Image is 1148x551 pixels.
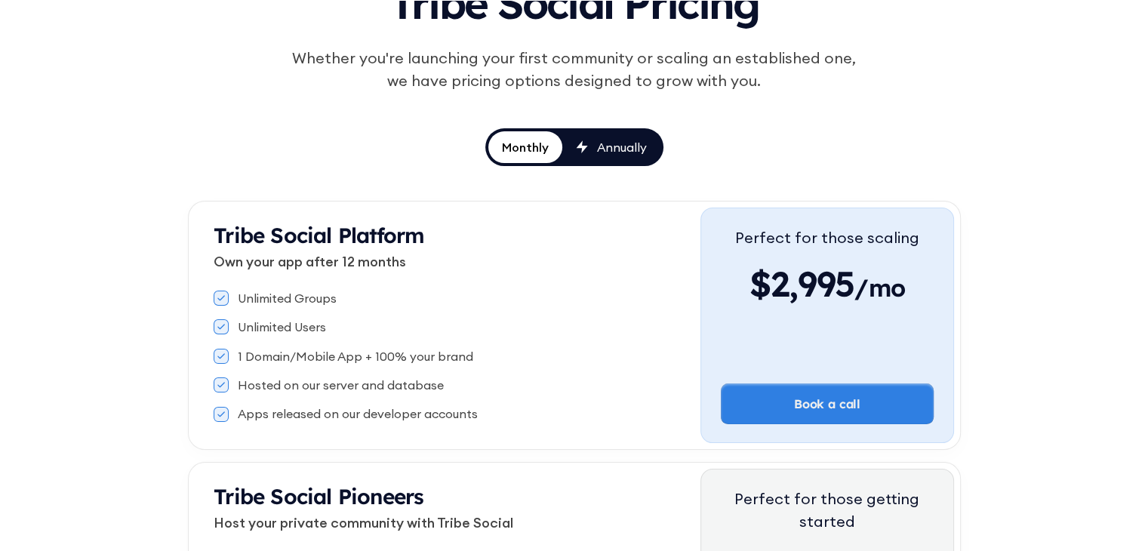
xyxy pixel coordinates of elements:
[238,348,473,365] div: 1 Domain/Mobile App + 100% your brand
[42,24,74,36] div: v 4.0.25
[721,383,934,424] a: Book a call
[597,139,647,155] div: Annually
[735,261,919,306] div: $2,995
[24,24,36,36] img: logo_orange.svg
[285,47,864,92] div: Whether you're launching your first community or scaling an established one, we have pricing opti...
[167,89,254,99] div: Keywords by Traffic
[41,88,53,100] img: tab_domain_overview_orange.svg
[150,88,162,100] img: tab_keywords_by_traffic_grey.svg
[214,483,423,509] strong: Tribe Social Pioneers
[238,377,444,393] div: Hosted on our server and database
[721,488,934,533] div: Perfect for those getting started
[214,513,700,533] p: Host your private community with Tribe Social
[57,89,135,99] div: Domain Overview
[502,139,549,155] div: Monthly
[214,222,424,248] strong: Tribe Social Platform
[24,39,36,51] img: website_grey.svg
[238,405,478,422] div: Apps released on our developer accounts
[238,290,337,306] div: Unlimited Groups
[39,39,166,51] div: Domain: [DOMAIN_NAME]
[854,272,905,310] span: /mo
[735,226,919,249] div: Perfect for those scaling
[238,319,326,335] div: Unlimited Users
[214,251,700,272] p: Own your app after 12 months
